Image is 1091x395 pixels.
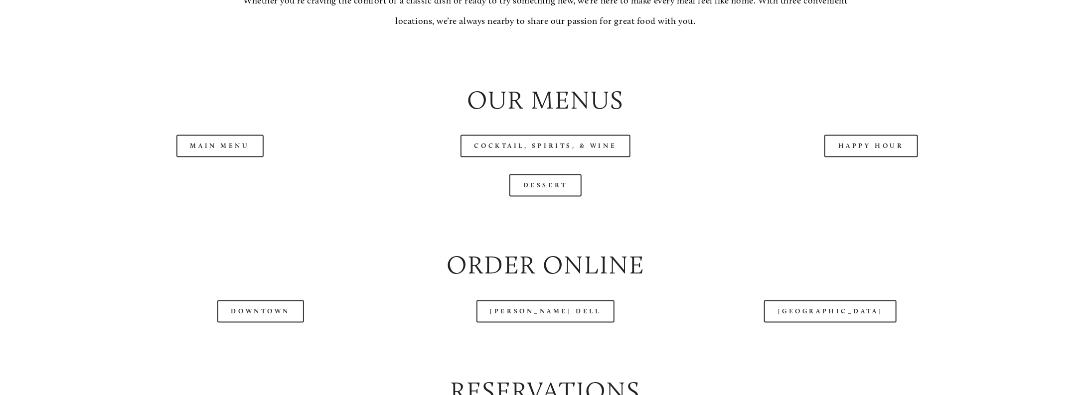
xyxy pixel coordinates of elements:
a: Main Menu [176,135,264,157]
h2: Our Menus [65,83,1025,118]
a: Downtown [217,300,304,323]
a: [GEOGRAPHIC_DATA] [764,300,897,323]
a: [PERSON_NAME] Dell [476,300,615,323]
h2: Order Online [65,248,1025,283]
a: Dessert [509,174,582,197]
a: Happy Hour [824,135,918,157]
a: Cocktail, Spirits, & Wine [461,135,631,157]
